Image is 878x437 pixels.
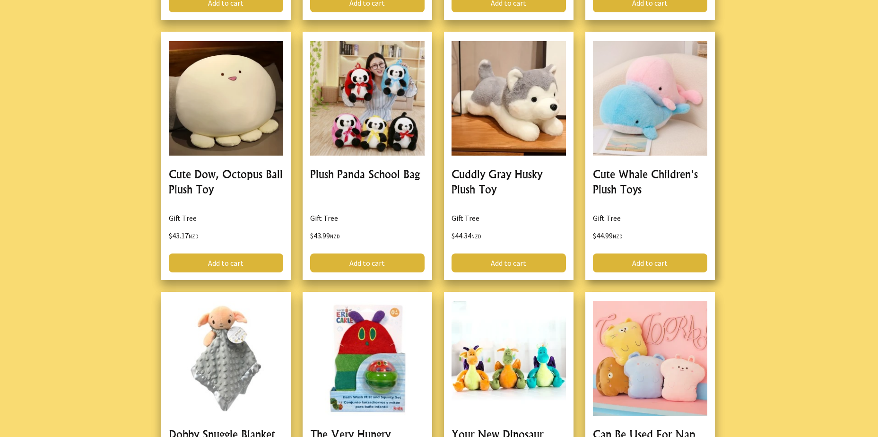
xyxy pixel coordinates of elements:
[169,253,283,272] a: Add to cart
[310,253,425,272] a: Add to cart
[593,253,707,272] a: Add to cart
[452,253,566,272] a: Add to cart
